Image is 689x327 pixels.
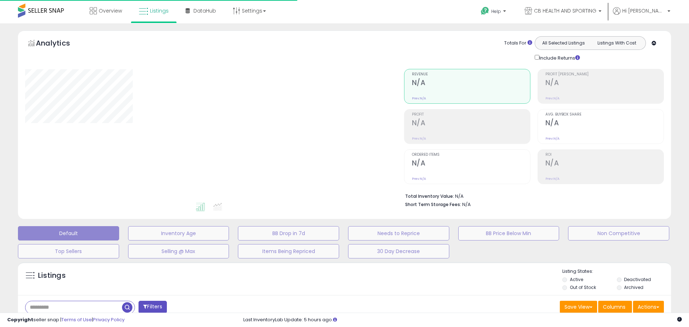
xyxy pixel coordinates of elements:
button: Selling @ Max [128,244,229,258]
a: Help [475,1,513,23]
b: Short Term Storage Fees: [405,201,461,207]
button: BB Drop in 7d [238,226,339,240]
small: Prev: N/A [412,177,426,181]
button: Listings With Cost [590,38,643,48]
h5: Analytics [36,38,84,50]
button: 30 Day Decrease [348,244,449,258]
span: Ordered Items [412,153,530,157]
button: Non Competitive [568,226,669,240]
span: Overview [99,7,122,14]
small: Prev: N/A [545,96,559,101]
h2: N/A [412,119,530,129]
button: All Selected Listings [537,38,590,48]
span: CB HEALTH AND SPORTING [534,7,596,14]
h2: N/A [545,119,664,129]
b: Total Inventory Value: [405,193,454,199]
h2: N/A [412,159,530,169]
span: Listings [150,7,169,14]
h2: N/A [412,79,530,88]
small: Prev: N/A [412,136,426,141]
span: Avg. Buybox Share [545,113,664,117]
div: Totals For [504,40,532,47]
small: Prev: N/A [545,136,559,141]
span: Revenue [412,73,530,76]
li: N/A [405,191,658,200]
small: Prev: N/A [412,96,426,101]
button: Top Sellers [18,244,119,258]
button: Needs to Reprice [348,226,449,240]
i: Get Help [481,6,489,15]
div: seller snap | | [7,317,125,323]
button: BB Price Below Min [458,226,559,240]
div: Include Returns [529,53,589,62]
strong: Copyright [7,316,33,323]
button: Default [18,226,119,240]
span: DataHub [193,7,216,14]
button: Items Being Repriced [238,244,339,258]
span: Profit [412,113,530,117]
small: Prev: N/A [545,177,559,181]
span: ROI [545,153,664,157]
h2: N/A [545,79,664,88]
a: Hi [PERSON_NAME] [613,7,670,23]
h2: N/A [545,159,664,169]
button: Inventory Age [128,226,229,240]
span: Help [491,8,501,14]
span: N/A [462,201,471,208]
span: Profit [PERSON_NAME] [545,73,664,76]
span: Hi [PERSON_NAME] [622,7,665,14]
